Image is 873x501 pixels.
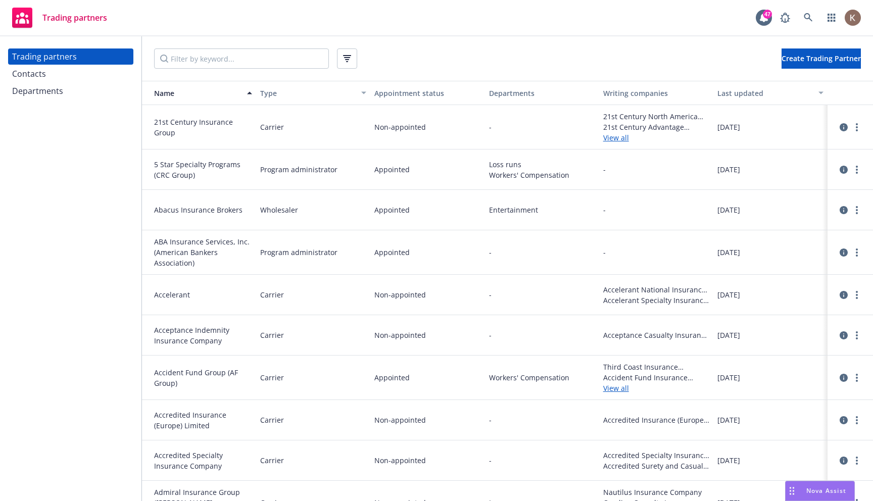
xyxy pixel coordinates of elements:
[603,284,709,295] span: Accelerant National Insurance Company
[838,414,850,426] a: circleInformation
[370,81,484,105] button: Appointment status
[717,289,740,300] span: [DATE]
[8,48,133,65] a: Trading partners
[851,246,863,259] a: more
[489,88,595,98] div: Departments
[717,164,740,175] span: [DATE]
[838,455,850,467] a: circleInformation
[260,330,284,340] span: Carrier
[374,455,426,466] span: Non-appointed
[374,205,410,215] span: Appointed
[485,81,599,105] button: Departments
[838,204,850,216] a: circleInformation
[717,88,812,98] div: Last updated
[806,486,846,495] span: Nova Assist
[845,10,861,26] img: photo
[851,455,863,467] a: more
[782,54,861,63] span: Create Trading Partner
[603,383,709,393] a: View all
[713,81,828,105] button: Last updated
[717,372,740,383] span: [DATE]
[12,83,63,99] div: Departments
[154,325,252,346] span: Acceptance Indemnity Insurance Company
[12,48,77,65] div: Trading partners
[838,246,850,259] a: circleInformation
[851,329,863,341] a: more
[260,247,337,258] span: Program administrator
[489,415,492,425] span: -
[489,455,492,466] span: -
[717,205,740,215] span: [DATE]
[603,362,709,372] span: Third Coast Insurance Company
[763,10,772,19] div: 47
[260,88,355,98] div: Type
[260,455,284,466] span: Carrier
[374,289,426,300] span: Non-appointed
[603,247,606,258] span: -
[260,289,284,300] span: Carrier
[603,88,709,98] div: Writing companies
[851,372,863,384] a: more
[775,8,795,28] a: Report a Bug
[798,8,818,28] a: Search
[154,205,252,215] span: Abacus Insurance Brokers
[374,88,480,98] div: Appointment status
[154,410,252,431] span: Accredited Insurance (Europe) Limited
[374,415,426,425] span: Non-appointed
[782,48,861,69] button: Create Trading Partner
[785,481,855,501] button: Nova Assist
[8,4,111,32] a: Trading partners
[8,83,133,99] a: Departments
[260,372,284,383] span: Carrier
[154,159,252,180] span: 5 Star Specialty Programs (CRC Group)
[154,450,252,471] span: Accredited Specialty Insurance Company
[851,164,863,176] a: more
[489,289,492,300] span: -
[717,247,740,258] span: [DATE]
[260,205,298,215] span: Wholesaler
[821,8,842,28] a: Switch app
[154,117,252,138] span: 21st Century Insurance Group
[838,289,850,301] a: circleInformation
[599,81,713,105] button: Writing companies
[154,236,252,268] span: ABA Insurance Services, Inc. (American Bankers Association)
[838,329,850,341] a: circleInformation
[786,481,798,500] div: Drag to move
[603,450,709,461] span: Accredited Specialty Insurance Company
[851,121,863,133] a: more
[146,88,241,98] div: Name
[838,164,850,176] a: circleInformation
[374,330,426,340] span: Non-appointed
[489,247,492,258] span: -
[142,81,256,105] button: Name
[603,164,606,175] span: -
[489,122,492,132] span: -
[603,372,709,383] span: Accident Fund Insurance Company of America
[8,66,133,82] a: Contacts
[374,372,410,383] span: Appointed
[838,121,850,133] a: circleInformation
[603,415,709,425] span: Accredited Insurance (Europe) Limited
[260,122,284,132] span: Carrier
[489,170,595,180] span: Workers' Compensation
[717,455,740,466] span: [DATE]
[489,205,595,215] span: Entertainment
[374,122,426,132] span: Non-appointed
[154,48,329,69] input: Filter by keyword...
[260,164,337,175] span: Program administrator
[603,330,709,340] span: Acceptance Casualty Insurance Company
[42,14,107,22] span: Trading partners
[374,247,410,258] span: Appointed
[717,415,740,425] span: [DATE]
[374,164,410,175] span: Appointed
[489,330,492,340] span: -
[603,461,709,471] span: Accredited Surety and Casualty Company, Inc.
[12,66,46,82] div: Contacts
[603,111,709,122] span: 21st Century North America Insurance Company
[154,367,252,388] span: Accident Fund Group (AF Group)
[851,204,863,216] a: more
[603,205,606,215] span: -
[717,330,740,340] span: [DATE]
[256,81,370,105] button: Type
[851,414,863,426] a: more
